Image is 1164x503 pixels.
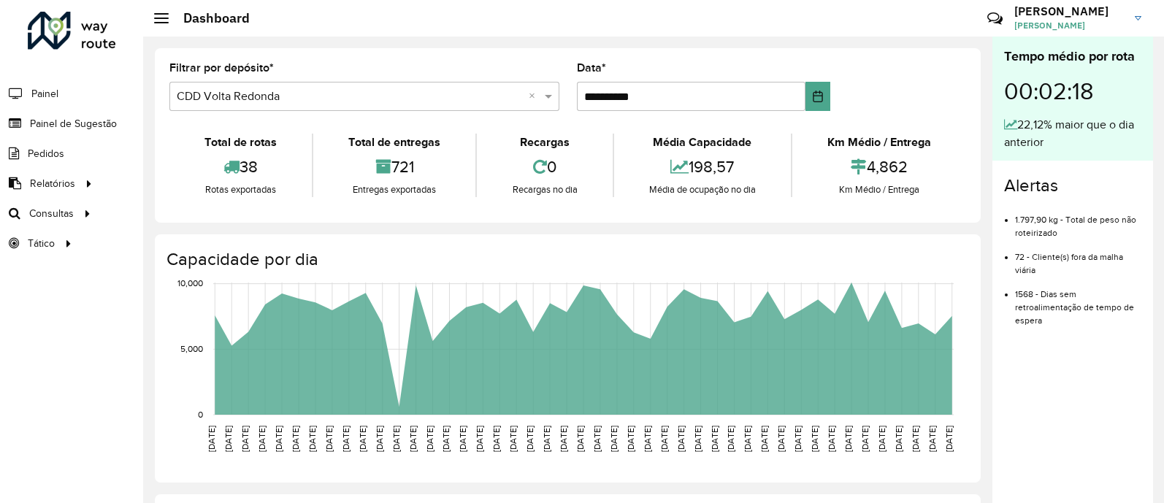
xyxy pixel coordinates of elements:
li: 72 - Cliente(s) fora da malha viária [1015,239,1141,277]
text: [DATE] [776,426,786,452]
text: [DATE] [592,426,602,452]
text: [DATE] [425,426,434,452]
text: [DATE] [944,426,954,452]
li: 1568 - Dias sem retroalimentação de tempo de espera [1015,277,1141,327]
text: [DATE] [207,426,216,452]
text: [DATE] [408,426,418,452]
h2: Dashboard [169,10,250,26]
text: [DATE] [643,426,652,452]
text: [DATE] [860,426,870,452]
text: [DATE] [341,426,351,452]
div: 4,862 [796,151,962,183]
text: [DATE] [810,426,819,452]
text: [DATE] [927,426,937,452]
span: Consultas [29,206,74,221]
div: Tempo médio por rota [1004,47,1141,66]
text: [DATE] [843,426,853,452]
div: 00:02:18 [1004,66,1141,116]
text: [DATE] [223,426,233,452]
text: [DATE] [559,426,568,452]
div: Entregas exportadas [317,183,472,197]
text: [DATE] [911,426,920,452]
h3: [PERSON_NAME] [1014,4,1124,18]
text: [DATE] [291,426,300,452]
label: Filtrar por depósito [169,59,274,77]
text: [DATE] [726,426,735,452]
text: [DATE] [743,426,752,452]
text: [DATE] [575,426,585,452]
div: Recargas no dia [480,183,608,197]
span: Tático [28,236,55,251]
span: Pedidos [28,146,64,161]
a: Contato Rápido [979,3,1011,34]
span: Painel de Sugestão [30,116,117,131]
span: [PERSON_NAME] [1014,19,1124,32]
div: Total de rotas [173,134,308,151]
text: 0 [198,410,203,419]
div: Km Médio / Entrega [796,183,962,197]
text: [DATE] [710,426,719,452]
div: 0 [480,151,608,183]
text: [DATE] [542,426,551,452]
div: 198,57 [618,151,787,183]
div: Rotas exportadas [173,183,308,197]
text: [DATE] [475,426,484,452]
text: [DATE] [441,426,451,452]
span: Relatórios [30,176,75,191]
label: Data [577,59,606,77]
button: Choose Date [805,82,830,111]
text: [DATE] [877,426,887,452]
text: [DATE] [508,426,518,452]
text: [DATE] [626,426,635,452]
text: 10,000 [177,279,203,288]
text: [DATE] [827,426,836,452]
text: [DATE] [676,426,686,452]
text: [DATE] [894,426,903,452]
text: [DATE] [358,426,367,452]
text: [DATE] [759,426,769,452]
text: 5,000 [180,344,203,353]
div: Média Capacidade [618,134,787,151]
h4: Capacidade por dia [166,249,966,270]
h4: Alertas [1004,175,1141,196]
div: Total de entregas [317,134,472,151]
text: [DATE] [609,426,619,452]
div: 22,12% maior que o dia anterior [1004,116,1141,151]
text: [DATE] [240,426,250,452]
div: Média de ocupação no dia [618,183,787,197]
text: [DATE] [659,426,669,452]
text: [DATE] [525,426,535,452]
div: 38 [173,151,308,183]
text: [DATE] [391,426,401,452]
span: Painel [31,86,58,101]
div: Km Médio / Entrega [796,134,962,151]
text: [DATE] [375,426,384,452]
text: [DATE] [793,426,803,452]
text: [DATE] [693,426,702,452]
div: Recargas [480,134,608,151]
li: 1.797,90 kg - Total de peso não roteirizado [1015,202,1141,239]
div: 721 [317,151,472,183]
text: [DATE] [324,426,334,452]
text: [DATE] [458,426,467,452]
text: [DATE] [491,426,501,452]
text: [DATE] [257,426,267,452]
text: [DATE] [307,426,317,452]
span: Clear all [529,88,541,105]
text: [DATE] [274,426,283,452]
